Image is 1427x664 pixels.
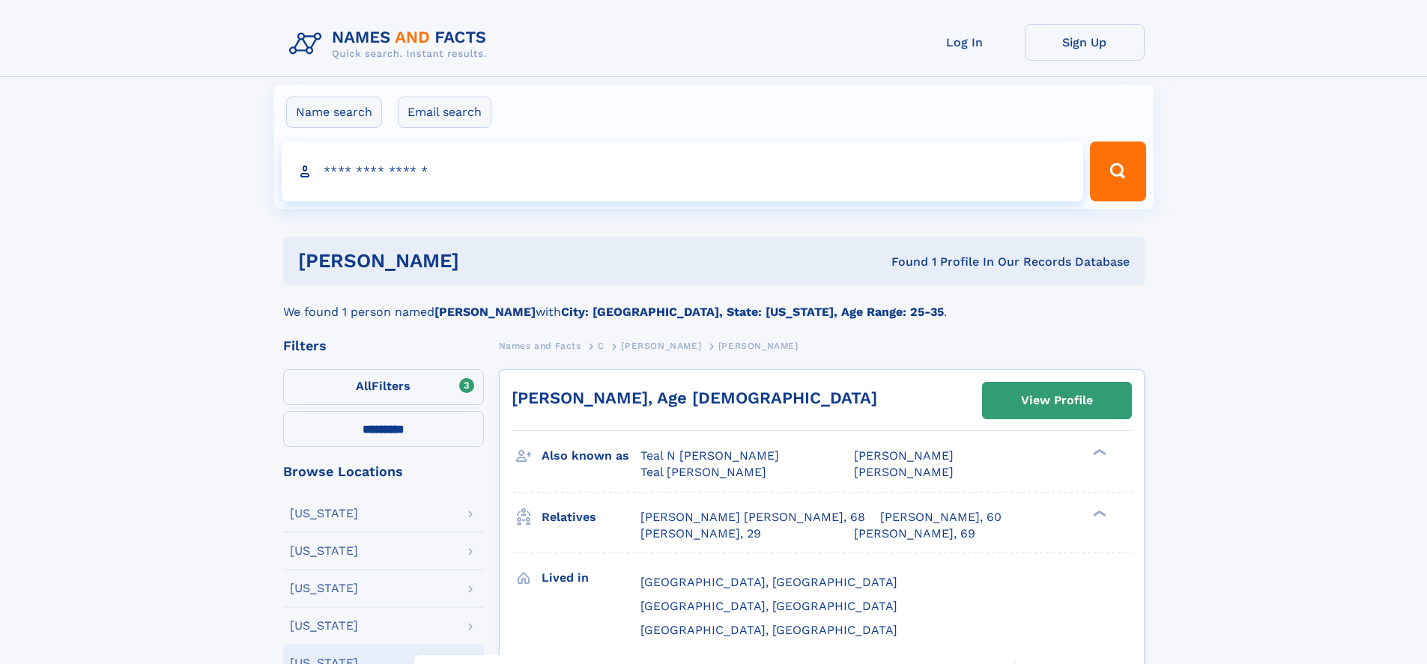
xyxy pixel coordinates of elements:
[398,97,491,128] label: Email search
[621,341,701,351] span: [PERSON_NAME]
[621,336,701,355] a: [PERSON_NAME]
[1089,448,1107,457] div: ❯
[905,24,1025,61] a: Log In
[640,509,865,526] a: [PERSON_NAME] [PERSON_NAME], 68
[640,526,761,542] a: [PERSON_NAME], 29
[434,305,536,319] b: [PERSON_NAME]
[1090,141,1145,201] button: Search Button
[542,505,640,530] h3: Relatives
[640,623,897,637] span: [GEOGRAPHIC_DATA], [GEOGRAPHIC_DATA]
[640,575,897,589] span: [GEOGRAPHIC_DATA], [GEOGRAPHIC_DATA]
[1021,383,1093,418] div: View Profile
[598,336,605,355] a: C
[640,465,766,479] span: Teal [PERSON_NAME]
[290,620,358,632] div: [US_STATE]
[1025,24,1145,61] a: Sign Up
[283,339,484,353] div: Filters
[718,341,799,351] span: [PERSON_NAME]
[283,465,484,478] div: Browse Locations
[286,97,382,128] label: Name search
[283,24,499,64] img: Logo Names and Facts
[598,341,605,351] span: C
[282,141,1084,201] input: search input
[290,508,358,520] div: [US_STATE]
[290,545,358,557] div: [US_STATE]
[283,369,484,405] label: Filters
[854,465,954,479] span: [PERSON_NAME]
[1089,508,1107,518] div: ❯
[854,448,954,463] span: [PERSON_NAME]
[283,285,1145,321] div: We found 1 person named with .
[499,336,581,355] a: Names and Facts
[640,448,779,463] span: Teal N [PERSON_NAME]
[675,254,1130,270] div: Found 1 Profile In Our Records Database
[512,389,877,407] a: [PERSON_NAME], Age [DEMOGRAPHIC_DATA]
[561,305,944,319] b: City: [GEOGRAPHIC_DATA], State: [US_STATE], Age Range: 25-35
[983,383,1131,418] a: View Profile
[640,599,897,613] span: [GEOGRAPHIC_DATA], [GEOGRAPHIC_DATA]
[298,252,676,270] h1: [PERSON_NAME]
[854,526,975,542] a: [PERSON_NAME], 69
[880,509,1002,526] a: [PERSON_NAME], 60
[290,582,358,594] div: [US_STATE]
[542,565,640,591] h3: Lived in
[356,379,372,393] span: All
[542,443,640,469] h3: Also known as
